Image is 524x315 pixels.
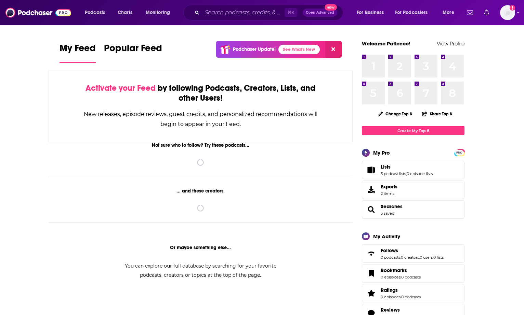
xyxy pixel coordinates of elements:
button: Share Top 8 [422,107,453,120]
img: Podchaser - Follow, Share and Rate Podcasts [5,6,71,19]
span: Follows [381,247,398,254]
a: Ratings [364,288,378,298]
a: Follows [381,247,444,254]
div: My Pro [373,149,390,156]
img: User Profile [500,5,515,20]
a: My Feed [60,42,96,63]
span: Ratings [362,284,464,302]
a: Bookmarks [364,269,378,278]
button: open menu [352,7,392,18]
button: open menu [141,7,179,18]
span: Reviews [381,307,400,313]
div: You can explore our full database by searching for your favorite podcasts, creators or topics at ... [116,261,285,280]
button: open menu [438,7,463,18]
span: Bookmarks [362,264,464,283]
a: Follows [364,249,378,258]
span: Exports [381,184,397,190]
span: , [400,255,401,260]
a: Show notifications dropdown [481,7,492,18]
div: Or maybe something else... [49,245,353,250]
span: Open Advanced [306,11,334,14]
a: Welcome Patience! [362,40,410,47]
a: 3 saved [381,211,394,216]
svg: Add a profile image [510,5,515,11]
span: My Feed [60,42,96,58]
a: Bookmarks [381,267,421,273]
span: , [401,295,401,299]
a: See What's New [278,45,320,54]
span: , [433,255,433,260]
button: open menu [80,7,114,18]
a: Reviews [381,307,421,313]
input: Search podcasts, credits, & more... [202,7,285,18]
span: Monitoring [146,8,170,17]
span: For Podcasters [395,8,428,17]
p: Podchaser Update! [233,46,276,52]
a: Exports [362,181,464,199]
div: ... and these creators. [49,188,353,194]
span: New [325,4,337,11]
span: For Business [357,8,384,17]
div: My Activity [373,233,400,240]
span: Charts [118,8,132,17]
span: PRO [455,150,463,155]
span: Activate your Feed [86,83,156,93]
a: PRO [455,150,463,155]
span: Logged in as patiencebaldacci [500,5,515,20]
a: 0 users [420,255,433,260]
a: View Profile [437,40,464,47]
button: open menu [391,7,438,18]
a: Create My Top 8 [362,126,464,135]
a: 3 podcast lists [381,171,406,176]
a: 0 episodes [381,295,401,299]
a: Show notifications dropdown [464,7,476,18]
a: Charts [113,7,136,18]
span: Bookmarks [381,267,407,273]
a: Popular Feed [104,42,162,63]
div: Not sure who to follow? Try these podcasts... [49,142,353,148]
a: Searches [364,205,378,214]
button: Show profile menu [500,5,515,20]
a: Lists [364,165,378,175]
a: Searches [381,203,403,210]
span: Podcasts [85,8,105,17]
a: 0 creators [401,255,419,260]
span: ⌘ K [285,8,297,17]
span: Lists [381,164,391,170]
span: Exports [364,185,378,195]
button: Open AdvancedNew [303,9,337,17]
a: 0 podcasts [401,295,421,299]
span: Popular Feed [104,42,162,58]
a: 0 episode lists [407,171,433,176]
div: Search podcasts, credits, & more... [190,5,350,20]
button: Change Top 8 [374,110,416,118]
span: 2 items [381,191,397,196]
span: Searches [362,200,464,219]
span: , [401,275,401,280]
div: New releases, episode reviews, guest credits, and personalized recommendations will begin to appe... [83,109,318,129]
a: Ratings [381,287,421,293]
a: 0 podcasts [401,275,421,280]
span: More [443,8,454,17]
a: 0 podcasts [381,255,400,260]
a: 0 lists [433,255,444,260]
span: Follows [362,244,464,263]
a: Lists [381,164,433,170]
div: by following Podcasts, Creators, Lists, and other Users! [83,83,318,103]
span: Lists [362,161,464,179]
span: Ratings [381,287,398,293]
a: 0 episodes [381,275,401,280]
